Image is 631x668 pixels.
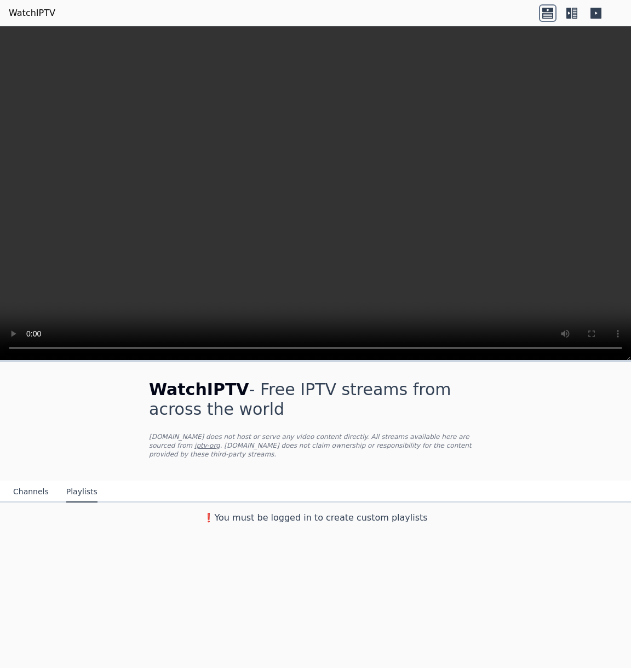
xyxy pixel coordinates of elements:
a: WatchIPTV [9,7,55,20]
a: iptv-org [194,442,220,449]
h1: - Free IPTV streams from across the world [149,380,482,419]
span: WatchIPTV [149,380,249,399]
button: Channels [13,482,49,503]
button: Playlists [66,482,97,503]
h3: ❗️You must be logged in to create custom playlists [131,511,500,524]
p: [DOMAIN_NAME] does not host or serve any video content directly. All streams available here are s... [149,432,482,459]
